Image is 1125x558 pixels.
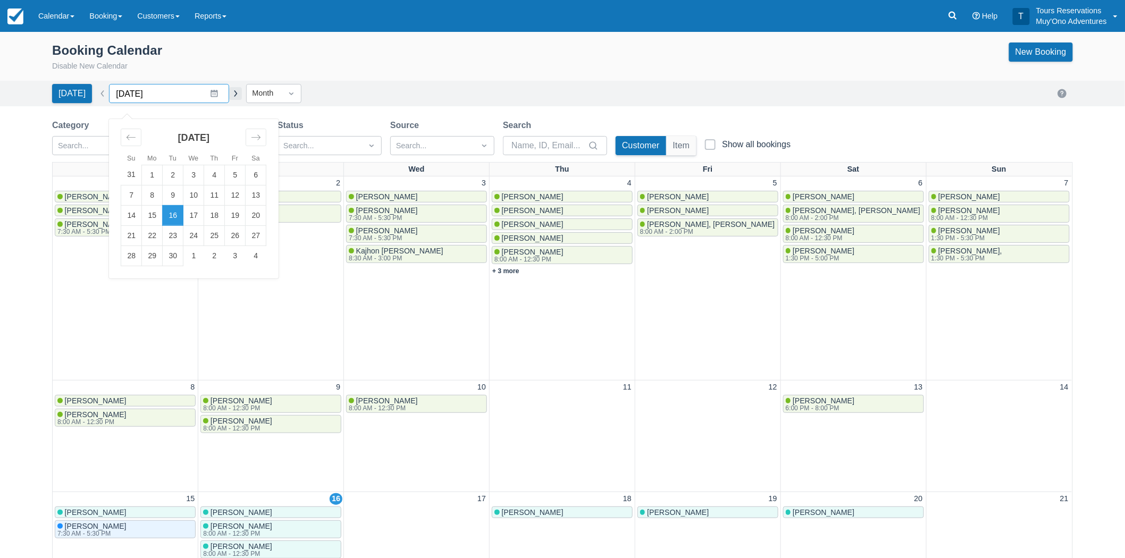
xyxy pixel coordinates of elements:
[211,396,272,405] span: [PERSON_NAME]
[278,119,308,132] label: Status
[390,119,423,132] label: Source
[492,267,519,275] a: + 3 more
[621,382,634,393] a: 11
[142,165,163,185] td: Monday, September 1, 2025
[330,493,342,505] a: 16
[786,215,919,221] div: 8:00 AM - 2:00 PM
[845,163,861,176] a: Sat
[57,419,124,425] div: 8:00 AM - 12:30 PM
[189,155,199,162] small: We
[1058,493,1071,505] a: 21
[55,409,196,427] a: [PERSON_NAME]8:00 AM - 12:30 PM
[356,226,418,235] span: [PERSON_NAME]
[225,185,246,205] td: Friday, September 12, 2025
[109,119,278,278] div: Calendar
[142,185,163,205] td: Monday, September 8, 2025
[502,234,564,242] span: [PERSON_NAME]
[65,522,127,530] span: [PERSON_NAME]
[492,232,633,244] a: [PERSON_NAME]
[479,140,490,151] span: Dropdown icon
[407,163,427,176] a: Wed
[183,246,204,266] td: Wednesday, October 1, 2025
[52,119,93,132] label: Category
[211,508,272,517] span: [PERSON_NAME]
[65,508,127,517] span: [PERSON_NAME]
[163,185,183,205] td: Tuesday, September 9, 2025
[142,205,163,225] td: Monday, September 15, 2025
[1036,16,1107,27] p: Muy'Ono Adventures
[121,205,142,225] td: Sunday, September 14, 2025
[647,206,709,215] span: [PERSON_NAME]
[1036,5,1107,16] p: Tours Reservations
[1009,43,1073,62] a: New Booking
[188,382,197,393] a: 8
[475,382,488,393] a: 10
[931,255,1001,261] div: 1:30 PM - 5:30 PM
[246,225,266,246] td: Saturday, September 27, 2025
[55,205,196,216] a: [PERSON_NAME]
[121,225,142,246] td: Sunday, September 21, 2025
[640,229,773,235] div: 8:00 AM - 2:00 PM
[210,155,218,162] small: Th
[938,206,1000,215] span: [PERSON_NAME]
[912,493,925,505] a: 20
[502,248,564,256] span: [PERSON_NAME]
[200,395,341,413] a: [PERSON_NAME]8:00 AM - 12:30 PM
[52,61,128,72] button: Disable New Calendar
[793,206,920,215] span: [PERSON_NAME], [PERSON_NAME]
[251,155,259,162] small: Sa
[203,425,270,432] div: 8:00 AM - 12:30 PM
[502,206,564,215] span: [PERSON_NAME]
[346,245,487,263] a: Kajhon [PERSON_NAME]8:30 AM - 3:00 PM
[55,218,196,236] a: [PERSON_NAME]7:30 AM - 5:30 PM
[637,205,778,216] a: [PERSON_NAME]
[929,225,1070,243] a: [PERSON_NAME]1:30 PM - 5:30 PM
[1013,8,1030,25] div: T
[349,235,416,241] div: 7:30 AM - 5:30 PM
[349,215,416,221] div: 7:30 AM - 5:30 PM
[767,493,779,505] a: 19
[783,225,924,243] a: [PERSON_NAME]8:00 AM - 12:30 PM
[211,522,272,530] span: [PERSON_NAME]
[55,520,196,538] a: [PERSON_NAME]7:30 AM - 5:30 PM
[793,247,854,255] span: [PERSON_NAME]
[929,205,1070,223] a: [PERSON_NAME]8:00 AM - 12:30 PM
[286,88,297,99] span: Dropdown icon
[200,415,341,433] a: [PERSON_NAME]8:00 AM - 12:30 PM
[183,205,204,225] td: Wednesday, September 17, 2025
[625,177,634,189] a: 4
[142,225,163,246] td: Monday, September 22, 2025
[667,136,696,155] button: Item
[511,136,586,155] input: Name, ID, Email...
[1062,177,1071,189] a: 7
[200,520,341,538] a: [PERSON_NAME]8:00 AM - 12:30 PM
[121,246,142,266] td: Sunday, September 28, 2025
[492,506,633,518] a: [PERSON_NAME]
[203,405,270,411] div: 8:00 AM - 12:30 PM
[127,155,135,162] small: Su
[793,508,854,517] span: [PERSON_NAME]
[783,205,924,223] a: [PERSON_NAME], [PERSON_NAME]8:00 AM - 2:00 PM
[204,165,225,185] td: Thursday, September 4, 2025
[204,185,225,205] td: Thursday, September 11, 2025
[771,177,779,189] a: 5
[616,136,666,155] button: Customer
[480,177,488,189] a: 3
[65,396,127,405] span: [PERSON_NAME]
[246,165,266,185] td: Saturday, September 6, 2025
[225,246,246,266] td: Friday, October 3, 2025
[793,192,854,201] span: [PERSON_NAME]
[349,255,441,261] div: 8:30 AM - 3:00 PM
[917,177,925,189] a: 6
[783,191,924,202] a: [PERSON_NAME]
[7,9,23,24] img: checkfront-main-nav-mini-logo.png
[637,218,778,236] a: [PERSON_NAME], [PERSON_NAME]8:00 AM - 2:00 PM
[183,165,204,185] td: Wednesday, September 3, 2025
[356,206,418,215] span: [PERSON_NAME]
[494,256,561,263] div: 8:00 AM - 12:30 PM
[931,235,998,241] div: 1:30 PM - 5:30 PM
[783,245,924,263] a: [PERSON_NAME]1:30 PM - 5:00 PM
[767,382,779,393] a: 12
[492,191,633,202] a: [PERSON_NAME]
[55,395,196,407] a: [PERSON_NAME]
